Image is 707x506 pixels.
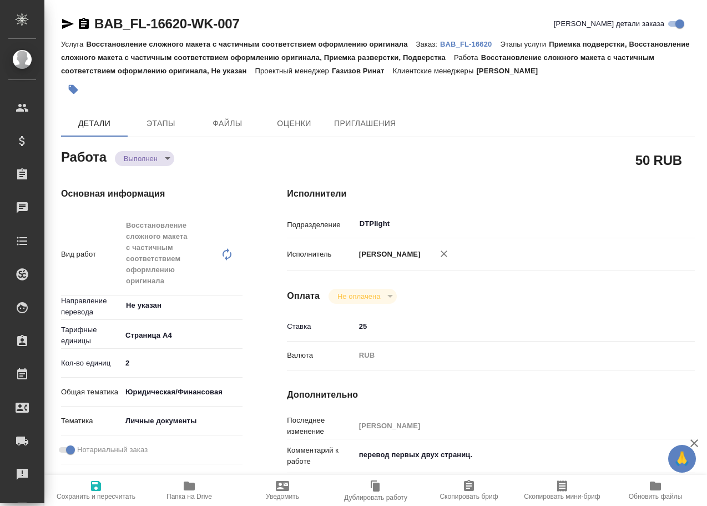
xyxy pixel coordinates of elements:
p: Направление перевода [61,295,122,318]
h4: Исполнители [287,187,695,201]
p: Кол-во единиц [61,358,122,369]
h2: Работа [61,146,107,166]
div: Выполнен [329,289,397,304]
button: Сохранить и пересчитать [49,475,143,506]
span: Скопировать бриф [440,493,498,500]
p: Восстановление сложного макета с частичным соответствием оформлению оригинала [86,40,416,48]
p: Последнее изменение [287,415,355,437]
p: BAB_FL-16620 [440,40,500,48]
p: Заказ: [416,40,440,48]
p: Газизов Ринат [332,67,393,75]
span: Дублировать работу [344,494,407,502]
p: Работа [454,53,481,62]
p: [PERSON_NAME] [355,249,421,260]
button: Дублировать работу [329,475,422,506]
button: Open [655,223,657,225]
textarea: перевод первых двух страниц. [355,445,661,464]
button: Скопировать бриф [422,475,516,506]
p: Тарифные единицы [61,324,122,347]
span: [PERSON_NAME] детали заказа [554,18,664,29]
button: Open [236,304,239,307]
span: Нотариальный заказ [77,444,148,455]
p: Комментарий к работе [287,445,355,467]
button: Выполнен [120,154,161,163]
h2: 50 RUB [635,151,682,169]
span: Папка на Drive [166,493,212,500]
button: Уведомить [236,475,329,506]
div: Страница А4 [122,326,243,345]
p: Этапы услуги [500,40,549,48]
button: Удалить исполнителя [432,242,456,266]
button: Скопировать ссылку для ЯМессенджера [61,17,74,31]
button: Скопировать мини-бриф [516,475,609,506]
input: ✎ Введи что-нибудь [122,355,243,371]
p: Подразделение [287,219,355,231]
h4: Дополнительно [287,388,695,402]
button: 🙏 [668,445,696,473]
div: Выполнен [115,151,174,166]
p: Услуга [61,40,86,48]
span: Скопировать мини-бриф [524,493,600,500]
p: Валюта [287,350,355,361]
p: Проектный менеджер [255,67,332,75]
div: RUB [355,346,661,365]
p: Тематика [61,415,122,427]
h4: Оплата [287,289,320,303]
button: Добавить тэг [61,77,85,102]
p: Вид работ [61,249,122,260]
span: Этапы [134,117,188,131]
a: BAB_FL-16620 [440,39,500,48]
button: Не оплачена [334,292,383,301]
p: Ставка [287,321,355,332]
span: Оценки [267,117,321,131]
p: Общая тематика [61,387,122,398]
p: Исполнитель [287,249,355,260]
p: [PERSON_NAME] [476,67,546,75]
button: Папка на Drive [143,475,236,506]
button: Скопировать ссылку [77,17,90,31]
p: Клиентские менеджеры [393,67,477,75]
a: BAB_FL-16620-WK-007 [94,16,240,31]
button: Обновить файлы [609,475,702,506]
input: ✎ Введи что-нибудь [355,318,661,334]
span: Сохранить и пересчитать [57,493,135,500]
div: Личные документы [122,412,243,430]
span: 🙏 [673,447,691,470]
span: Обновить файлы [629,493,683,500]
input: Пустое поле [355,418,661,434]
span: Файлы [201,117,254,131]
span: Приглашения [334,117,396,131]
div: Юридическая/Финансовая [122,383,243,402]
h4: Основная информация [61,187,243,201]
span: Уведомить [266,493,299,500]
span: Детали [68,117,121,131]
